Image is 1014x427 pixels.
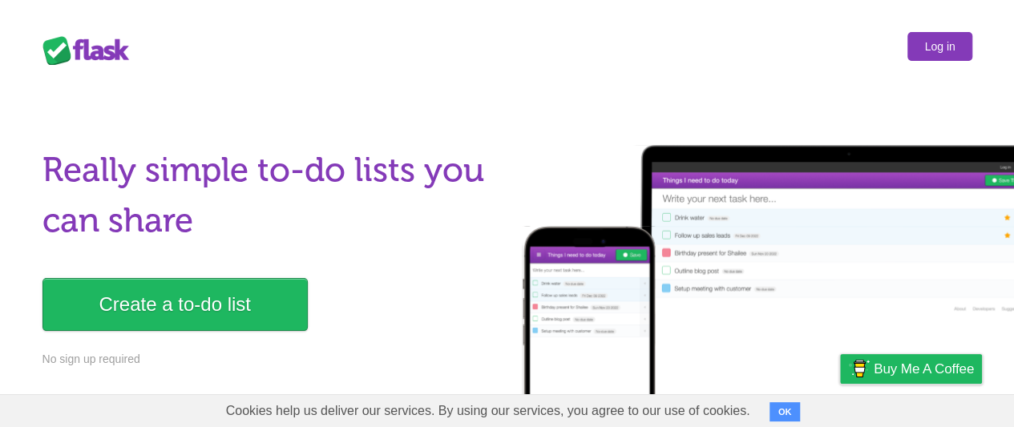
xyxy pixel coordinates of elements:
[907,32,972,61] a: Log in
[840,354,982,384] a: Buy me a coffee
[42,145,498,246] h1: Really simple to-do lists you can share
[848,355,870,382] img: Buy me a coffee
[42,36,139,65] div: Flask Lists
[770,402,801,421] button: OK
[42,351,498,368] p: No sign up required
[42,278,308,331] a: Create a to-do list
[874,355,974,383] span: Buy me a coffee
[210,395,766,427] span: Cookies help us deliver our services. By using our services, you agree to our use of cookies.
